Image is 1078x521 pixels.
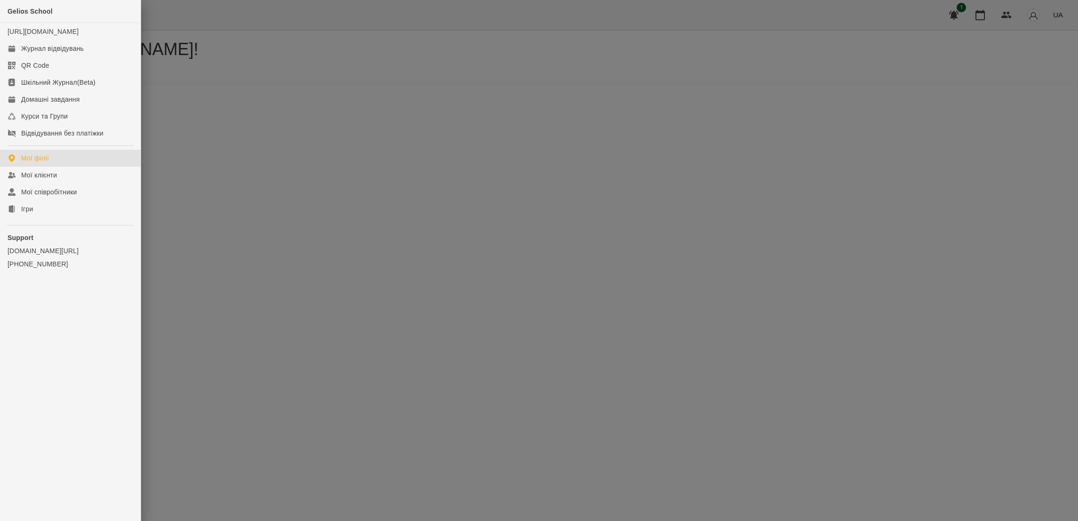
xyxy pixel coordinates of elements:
[21,170,57,180] div: Мої клієнти
[8,259,133,269] a: [PHONE_NUMBER]
[21,112,68,121] div: Курси та Групи
[8,246,133,256] a: [DOMAIN_NAME][URL]
[21,78,95,87] div: Шкільний Журнал(Beta)
[8,233,133,242] p: Support
[21,61,49,70] div: QR Code
[21,128,103,138] div: Відвідування без платіжки
[21,44,84,53] div: Журнал відвідувань
[21,187,77,197] div: Мої співробітники
[8,8,53,15] span: Gelios School
[21,153,49,163] div: Мої філії
[8,28,79,35] a: [URL][DOMAIN_NAME]
[21,95,79,104] div: Домашні завдання
[21,204,33,214] div: Ігри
